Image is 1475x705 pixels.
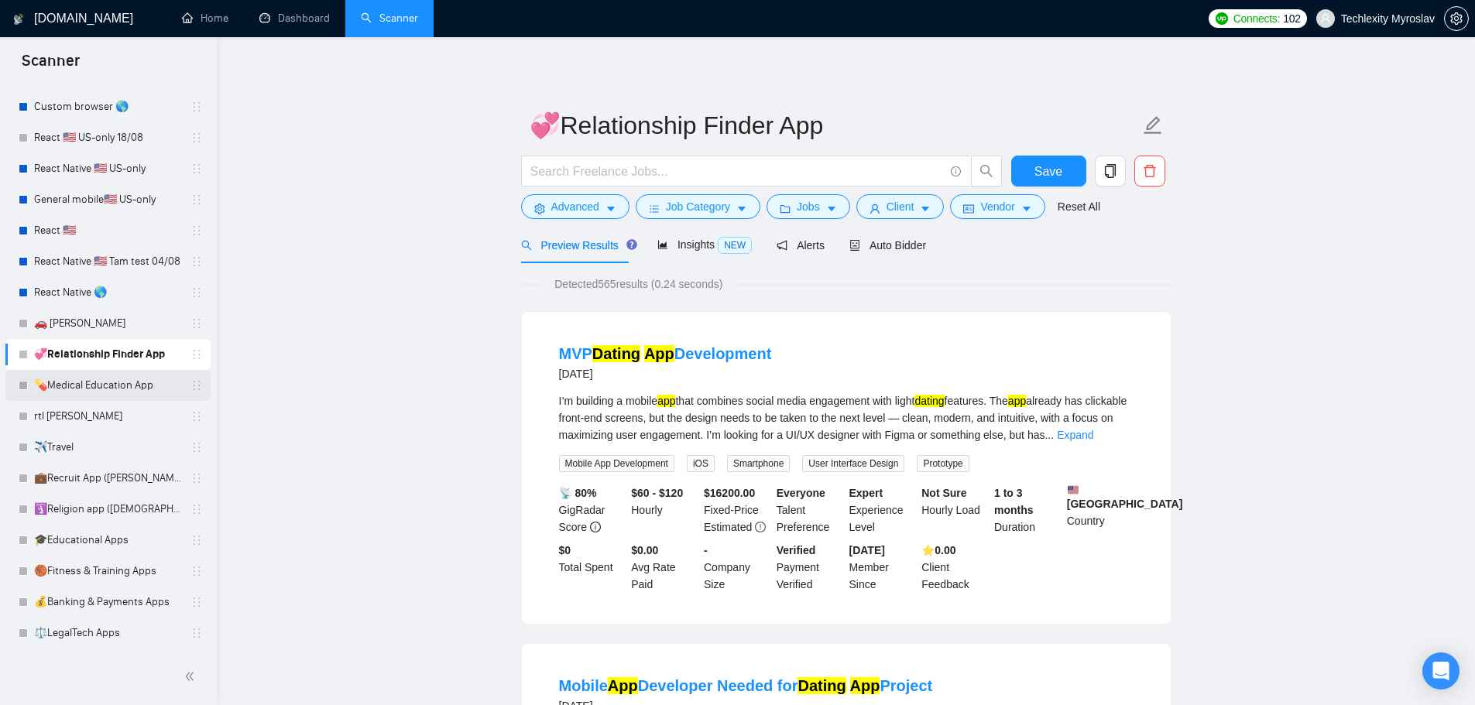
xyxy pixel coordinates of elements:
mark: dating [914,395,944,407]
b: - [704,544,708,556]
input: Search Freelance Jobs... [530,162,944,181]
div: Tooltip anchor [625,238,639,252]
div: [DATE] [559,364,772,383]
span: double-left [184,669,200,684]
mark: Dating [592,345,640,362]
span: caret-down [826,203,837,214]
img: 🇺🇸 [1068,484,1079,495]
span: Insights [657,238,752,251]
span: Connects: [1233,10,1280,27]
a: 🏀Fitness & Training Apps [34,556,181,587]
span: holder [190,348,203,361]
div: Payment Verified [774,542,846,593]
div: Duration [991,484,1064,536]
span: holder [190,379,203,392]
a: ✈️Travel [34,432,181,463]
span: area-chart [657,239,668,250]
button: Save [1011,156,1086,187]
div: Talent Preference [774,484,846,536]
b: $ 0 [559,544,571,556]
a: searchScanner [361,12,418,25]
span: NEW [718,237,752,254]
span: Advanced [551,198,599,215]
span: holder [190,255,203,268]
span: user [1320,13,1331,24]
mark: App [608,677,638,694]
div: Experience Level [846,484,919,536]
a: Custom browser 🌎 [34,91,181,122]
button: barsJob Categorycaret-down [636,194,760,219]
b: $0.00 [631,544,658,556]
a: React Native 🇺🇸 US-only [34,153,181,184]
a: homeHome [182,12,228,25]
img: upwork-logo.png [1216,12,1228,25]
span: search [972,164,1001,178]
span: robot [849,240,860,251]
span: holder [190,472,203,484]
a: 🎓Educational Apps [34,525,181,556]
a: 💊Medical Education App [34,370,181,401]
span: caret-down [736,203,747,214]
a: dashboardDashboard [259,12,330,25]
a: 💰Banking & Payments Apps [34,587,181,618]
span: holder [190,596,203,608]
span: holder [190,163,203,175]
span: Estimated [704,521,752,533]
a: General mobile🇺🇸 US-only [34,184,181,215]
b: Expert [849,487,883,499]
a: setting [1444,12,1469,25]
span: Client [887,198,914,215]
b: $ 16200.00 [704,487,755,499]
div: Total Spent [556,542,629,593]
a: 🚗 [PERSON_NAME] [34,308,181,339]
span: holder [190,193,203,206]
span: Auto Bidder [849,239,926,252]
span: holder [190,441,203,453]
b: 📡 80% [559,487,597,499]
span: Detected 565 results (0.24 seconds) [544,275,733,293]
div: Hourly [628,484,701,536]
span: holder [190,286,203,299]
span: holder [190,132,203,144]
a: Expand [1057,429,1093,441]
a: React Native 🌎 [34,277,181,308]
a: 🛐Religion app ([DEMOGRAPHIC_DATA][PERSON_NAME]) [34,494,181,525]
span: delete [1135,164,1165,178]
span: Smartphone [727,455,790,472]
span: Save [1034,162,1062,181]
span: User Interface Design [802,455,904,472]
span: copy [1096,164,1125,178]
div: GigRadar Score [556,484,629,536]
mark: App [644,345,674,362]
button: setting [1444,6,1469,31]
span: notification [777,240,787,251]
span: holder [190,224,203,237]
a: rtl [PERSON_NAME] [34,401,181,432]
span: exclamation-circle [755,522,766,532]
a: MobileAppDeveloper Needed forDating AppProject [559,677,933,694]
span: Scanner [9,50,92,82]
a: React Native 🇺🇸 Tam test 04/08 [34,246,181,277]
span: caret-down [920,203,931,214]
span: 102 [1283,10,1300,27]
span: Prototype [917,455,969,472]
div: Country [1064,484,1137,536]
b: Everyone [777,487,825,499]
span: caret-down [605,203,616,214]
div: Hourly Load [918,484,991,536]
a: React 🇺🇸 US-only 18/08 [34,122,181,153]
span: Preview Results [521,239,633,252]
span: setting [534,203,545,214]
span: user [870,203,880,214]
a: MVPDating AppDevelopment [559,345,772,362]
a: 💞Relationship Finder App [34,339,181,370]
img: logo [13,7,24,32]
b: [GEOGRAPHIC_DATA] [1067,484,1183,510]
input: Scanner name... [530,106,1140,145]
button: delete [1134,156,1165,187]
button: userClientcaret-down [856,194,945,219]
span: Vendor [980,198,1014,215]
div: Fixed-Price [701,484,774,536]
mark: app [1008,395,1026,407]
span: edit [1143,115,1163,135]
